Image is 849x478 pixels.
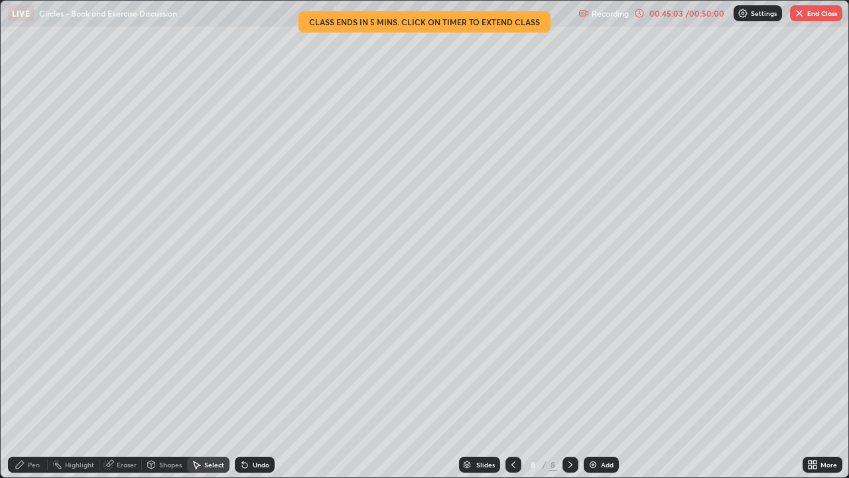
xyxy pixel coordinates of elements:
[117,461,137,468] div: Eraser
[820,461,837,468] div: More
[527,461,540,469] div: 8
[549,459,557,471] div: 8
[476,461,495,468] div: Slides
[738,8,748,19] img: class-settings-icons
[588,459,598,470] img: add-slide-button
[39,8,177,19] p: Circles - Book and Exercise Discussion
[592,9,629,19] p: Recording
[794,8,805,19] img: end-class-cross
[204,461,224,468] div: Select
[65,461,94,468] div: Highlight
[578,8,589,19] img: recording.375f2c34.svg
[601,461,614,468] div: Add
[790,5,842,21] button: End Class
[28,461,40,468] div: Pen
[253,461,269,468] div: Undo
[685,9,726,17] div: / 00:50:00
[647,9,685,17] div: 00:45:03
[12,8,30,19] p: LIVE
[159,461,182,468] div: Shapes
[543,461,547,469] div: /
[751,10,777,17] p: Settings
